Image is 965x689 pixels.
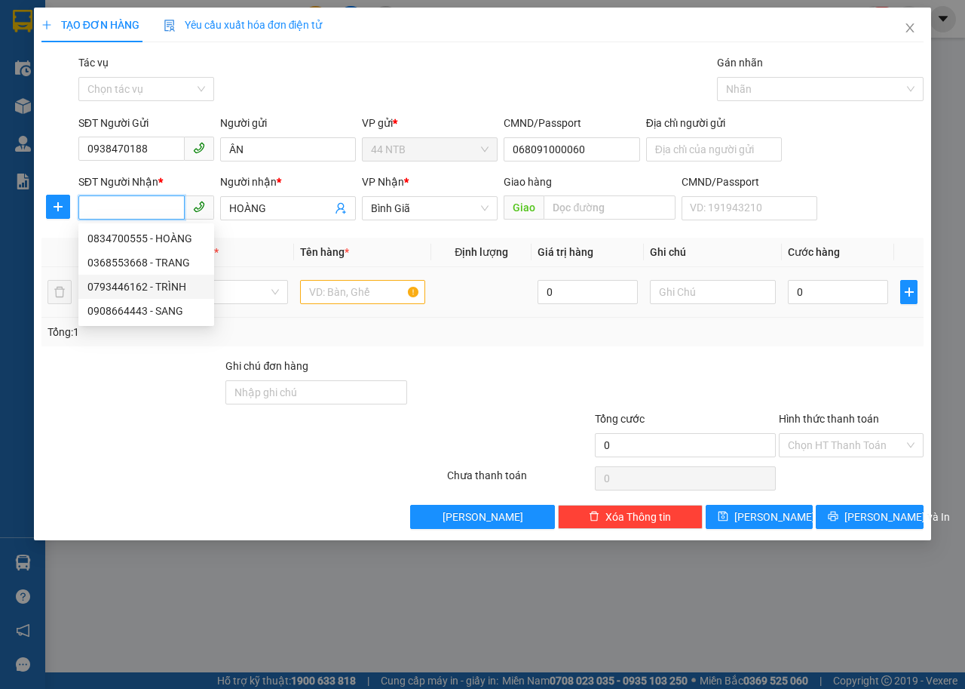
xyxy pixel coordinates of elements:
div: Người nhận [220,174,356,190]
div: 0908664443 - SANG [87,303,205,319]
span: Giao [504,195,544,220]
button: deleteXóa Thông tin [558,505,703,529]
div: 0834700555 [129,49,234,70]
div: CMND/Passport [682,174,817,190]
button: delete [47,280,72,304]
div: Địa chỉ người gửi [646,115,782,131]
button: plus [46,195,70,219]
span: Bất kỳ [171,281,279,303]
span: Định lượng [455,246,508,258]
div: Bình Giã [129,13,234,31]
span: plus [41,20,52,30]
span: C : [127,83,139,99]
span: plus [47,201,69,213]
div: Người gửi [220,115,356,131]
span: printer [828,511,838,523]
input: Ghi chú đơn hàng [225,380,407,404]
img: icon [164,20,176,32]
th: Ghi chú [644,238,782,267]
span: Bình Giã [371,197,489,220]
span: [PERSON_NAME] [734,509,815,525]
div: 0908664443 - SANG [78,299,214,323]
div: Chưa thanh toán [446,467,593,494]
span: phone [193,201,205,213]
span: TẠO ĐƠN HÀNG [41,19,139,31]
span: Gửi: [13,14,36,30]
span: Tổng cước [595,413,645,425]
div: SĐT Người Nhận [78,174,214,190]
div: 30.000 [127,79,236,100]
span: Xóa Thông tin [605,509,671,525]
button: Close [889,8,931,50]
span: plus [901,286,917,298]
span: Tên hàng [300,246,349,258]
div: Tên hàng: HỘP ( : 1 ) [13,109,234,128]
span: close [904,22,916,34]
div: SĐT Người Gửi [78,115,214,131]
div: 0368553668 - TRANG [78,251,214,275]
span: Cước hàng [788,246,840,258]
div: HOÀNG [129,31,234,49]
span: Giao hàng [504,176,552,188]
input: Địa chỉ của người gửi [646,137,782,161]
span: SL [135,108,155,129]
div: CMND/Passport [504,115,639,131]
div: 0368553668 - TRANG [87,254,205,271]
span: phone [193,142,205,154]
input: Dọc đường [544,195,675,220]
span: [PERSON_NAME] [443,509,523,525]
span: 44 NTB [371,138,489,161]
div: 44 NTB [13,13,118,31]
button: plus [900,280,918,304]
span: Nhận: [129,14,165,30]
label: Gán nhãn [717,57,763,69]
div: 0793446162 - TRÌNH [87,278,205,295]
span: [PERSON_NAME] và In [844,509,950,525]
span: user-add [335,202,347,214]
div: 0834700555 - HOÀNG [78,226,214,251]
label: Tác vụ [78,57,109,69]
button: [PERSON_NAME] [410,505,555,529]
label: Hình thức thanh toán [779,413,879,425]
button: printer[PERSON_NAME] và In [816,505,924,529]
input: 0 [538,280,638,304]
span: save [718,511,728,523]
input: VD: Bàn, Ghế [300,280,426,304]
div: 0938470188 [13,49,118,70]
button: save[PERSON_NAME] [706,505,813,529]
label: Ghi chú đơn hàng [225,360,308,372]
div: VP gửi [362,115,498,131]
input: Ghi Chú [650,280,776,304]
div: Tổng: 1 [47,324,374,340]
span: Giá trị hàng [538,246,593,258]
span: delete [589,511,599,523]
div: 0793446162 - TRÌNH [78,275,214,299]
span: Yêu cầu xuất hóa đơn điện tử [164,19,323,31]
div: 0834700555 - HOÀNG [87,230,205,247]
div: ÂN [13,31,118,49]
span: VP Nhận [362,176,404,188]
